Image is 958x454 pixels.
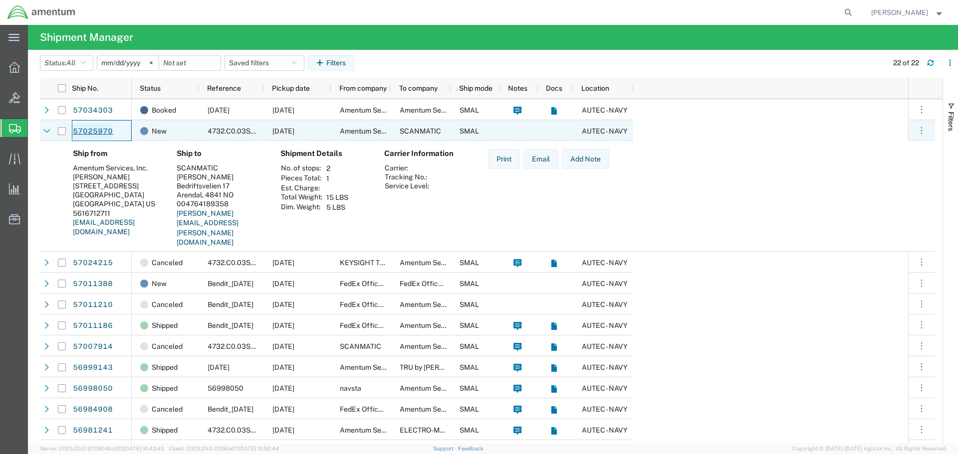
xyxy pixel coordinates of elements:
[323,163,352,173] td: 2
[460,321,479,329] span: SMAL
[208,363,230,371] span: 01OCT2025
[272,384,294,392] span: 10/02/2025
[546,84,562,92] span: Docs
[152,315,178,336] span: Shipped
[508,84,527,92] span: Notes
[272,127,294,135] span: 10/06/2025
[208,259,323,267] span: 4732.C0.03SL.14090100.880E0110
[581,84,609,92] span: Location
[72,255,113,271] a: 57024215
[73,163,161,172] div: Amentum Services, Inc.
[272,301,294,308] span: 10/03/2025
[323,192,352,202] td: 15 LBS
[152,273,167,294] span: New
[400,405,475,413] span: Amentum Services, Inc.
[582,321,628,329] span: AUTEC - NAVY
[272,321,294,329] span: 10/03/2025
[323,173,352,183] td: 1
[152,252,183,273] span: Canceled
[947,112,955,131] span: Filters
[73,181,161,190] div: [STREET_ADDRESS]
[582,363,628,371] span: AUTEC - NAVY
[400,342,475,350] span: Amentum Services, Inc.
[460,342,479,350] span: SMAL
[152,378,178,399] span: Shipped
[400,127,441,135] span: SCANMATIC
[152,420,178,441] span: Shipped
[340,426,415,434] span: Amentum Services, Inc.
[177,163,264,172] div: SCANMATIC
[72,318,113,334] a: 57011186
[488,149,520,169] button: Print
[399,84,438,92] span: To company
[458,446,483,452] a: Feedback
[72,423,113,439] a: 56981241
[400,106,475,114] span: Amentum Services, Inc.
[384,149,464,158] h4: Carrier Information
[73,149,161,158] h4: Ship from
[208,280,253,288] span: Bendit_9-26-2025
[169,446,279,452] span: Client: 2025.20.0-035ba07
[280,202,323,212] th: Dim. Weight:
[871,6,945,18] button: [PERSON_NAME]
[272,426,294,434] span: 10/02/2025
[792,445,946,453] span: Copyright © [DATE]-[DATE] Agistix Inc., All Rights Reserved
[272,280,294,288] span: 10/02/2025
[152,357,178,378] span: Shipped
[208,426,323,434] span: 4732.C0.03SL.14090100.880E0110
[460,426,479,434] span: SMAL
[208,321,253,329] span: Bendit_10-3-2025
[893,58,919,68] div: 22 of 22
[523,149,558,169] button: Email
[177,190,264,199] div: Arendal, 4841 NO
[280,173,323,183] th: Pieces Total:
[152,399,183,420] span: Canceled
[208,384,243,392] span: 56998050
[400,301,475,308] span: Amentum Services, Inc.
[72,297,113,313] a: 57011210
[272,342,294,350] span: 10/03/2025
[272,259,294,267] span: 10/07/2025
[72,84,98,92] span: Ship No.
[177,172,264,181] div: [PERSON_NAME]
[582,106,628,114] span: AUTEC - NAVY
[384,181,430,190] th: Service Level:
[400,426,515,434] span: ELECTRO-METRICS CORPORATION
[40,446,164,452] span: Server: 2025.20.0-970904bc0f3
[40,25,133,50] h4: Shipment Manager
[460,127,479,135] span: SMAL
[177,149,264,158] h4: Ship to
[208,127,323,135] span: 4732.C0.03SL.14090100.880E0110
[272,405,294,413] span: 10/03/2025
[239,446,279,452] span: [DATE] 10:52:44
[340,384,361,392] span: navsta
[460,259,479,267] span: SMAL
[72,360,113,376] a: 56999143
[582,301,628,308] span: AUTEC - NAVY
[460,280,479,288] span: SMAL
[208,405,253,413] span: Bendit_10-03-2025
[459,84,492,92] span: Ship mode
[582,127,628,135] span: AUTEC - NAVY
[152,336,183,357] span: Canceled
[562,149,609,169] button: Add Note
[72,276,113,292] a: 57011388
[323,202,352,212] td: 5 LBS
[433,446,458,452] a: Support
[400,259,475,267] span: Amentum Services, Inc.
[280,163,323,173] th: No. of stops:
[340,106,415,114] span: Amentum Services, Inc.
[40,55,93,71] button: Status:All
[340,259,430,267] span: KEYSIGHT TECHNOLOGIES
[72,103,113,119] a: 57034303
[72,402,113,418] a: 56984908
[340,321,444,329] span: FedEx Office Print & Ship Center
[340,405,444,413] span: FedEx Office Print & Ship Center
[384,172,430,181] th: Tracking No.:
[340,301,444,308] span: FedEx Office Print & Ship Center
[400,280,504,288] span: FedEx Office Print & Ship Center
[97,55,159,70] input: Not set
[152,121,167,142] span: New
[340,280,444,288] span: FedEx Office Print & Ship Center
[225,55,304,71] button: Saved filters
